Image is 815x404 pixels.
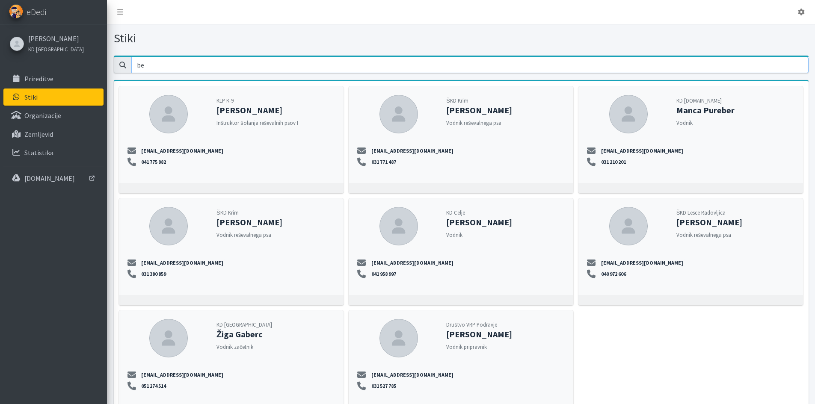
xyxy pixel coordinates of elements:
[446,231,462,238] small: Vodnik
[24,74,53,83] p: Prireditve
[676,97,722,104] small: KD [DOMAIN_NAME]
[369,270,398,278] a: 041 958 997
[139,158,169,166] a: 041 775 982
[446,329,512,339] strong: [PERSON_NAME]
[114,31,458,46] h1: Stiki
[139,259,226,267] a: [EMAIL_ADDRESS][DOMAIN_NAME]
[369,158,398,166] a: 031 771 487
[446,105,512,115] strong: [PERSON_NAME]
[3,170,104,187] a: [DOMAIN_NAME]
[3,144,104,161] a: Statistika
[599,259,685,267] a: [EMAIL_ADDRESS][DOMAIN_NAME]
[139,371,226,379] a: [EMAIL_ADDRESS][DOMAIN_NAME]
[27,6,46,18] span: eDedi
[216,231,271,238] small: Vodnik reševalnega psa
[676,217,742,227] strong: [PERSON_NAME]
[369,371,456,379] a: [EMAIL_ADDRESS][DOMAIN_NAME]
[216,97,234,104] small: KLP K-9
[216,119,298,126] small: Inštruktor šolanja reševalnih psov I
[216,217,282,227] strong: [PERSON_NAME]
[369,147,456,155] a: [EMAIL_ADDRESS][DOMAIN_NAME]
[24,148,53,157] p: Statistika
[446,209,465,216] small: KD Celje
[446,119,501,126] small: Vodnik reševalnega psa
[139,147,226,155] a: [EMAIL_ADDRESS][DOMAIN_NAME]
[28,44,84,54] a: KD [GEOGRAPHIC_DATA]
[28,33,84,44] a: [PERSON_NAME]
[599,158,628,166] a: 031 210 201
[24,93,38,101] p: Stiki
[446,217,512,227] strong: [PERSON_NAME]
[216,105,282,115] strong: [PERSON_NAME]
[446,321,497,328] small: Društvo VRP Podravje
[599,270,628,278] a: 040 972 606
[369,259,456,267] a: [EMAIL_ADDRESS][DOMAIN_NAME]
[3,70,104,87] a: Prireditve
[9,4,23,18] img: eDedi
[24,174,75,183] p: [DOMAIN_NAME]
[216,321,272,328] small: KD [GEOGRAPHIC_DATA]
[24,130,53,139] p: Zemljevid
[446,343,487,350] small: Vodnik pripravnik
[676,209,726,216] small: ŠKD Lesce Radovljica
[3,126,104,143] a: Zemljevid
[216,329,263,339] strong: Žiga Gaberc
[131,57,809,73] input: Išči
[676,119,693,126] small: Vodnik
[3,88,104,106] a: Stiki
[216,209,239,216] small: ŠKD Krim
[28,46,84,53] small: KD [GEOGRAPHIC_DATA]
[676,231,731,238] small: Vodnik reševalnega psa
[369,382,398,390] a: 031 527 785
[24,111,61,120] p: Organizacije
[216,343,253,350] small: Vodnik začetnik
[3,107,104,124] a: Organizacije
[676,105,735,115] strong: Manca Pureber
[139,382,169,390] a: 051 274 514
[139,270,169,278] a: 031 380 859
[599,147,685,155] a: [EMAIL_ADDRESS][DOMAIN_NAME]
[446,97,468,104] small: ŠKD Krim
